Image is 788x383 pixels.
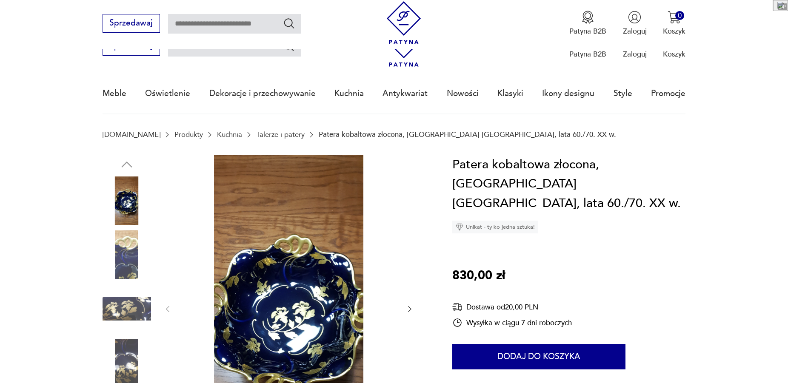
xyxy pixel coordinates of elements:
[775,0,786,10] img: 33.png
[542,74,594,113] a: Ikony designu
[319,131,616,139] p: Patera kobaltowa złocona, [GEOGRAPHIC_DATA] [GEOGRAPHIC_DATA], lata 60./70. XX w.
[447,74,479,113] a: Nowości
[623,11,647,36] button: Zaloguj
[651,74,685,113] a: Promocje
[383,1,425,44] img: Patyna - sklep z meblami i dekoracjami vintage
[497,74,523,113] a: Klasyki
[628,11,641,24] img: Ikonka użytkownika
[334,74,364,113] a: Kuchnia
[456,223,463,231] img: Ikona diamentu
[452,344,625,369] button: Dodaj do koszyka
[452,221,538,233] div: Unikat - tylko jedna sztuka!
[452,266,505,286] p: 830,00 zł
[452,155,685,213] h1: Patera kobaltowa złocona, [GEOGRAPHIC_DATA] [GEOGRAPHIC_DATA], lata 60./70. XX w.
[103,14,160,33] button: Sprzedawaj
[145,74,190,113] a: Oświetlenie
[623,49,647,59] p: Zaloguj
[569,26,606,36] p: Patyna B2B
[383,74,428,113] a: Antykwariat
[103,230,151,279] img: Zdjęcie produktu Patera kobaltowa złocona, Ilmenau Germany, lata 60./70. XX w.
[217,131,242,139] a: Kuchnia
[663,26,685,36] p: Koszyk
[103,176,151,225] img: Zdjęcie produktu Patera kobaltowa złocona, Ilmenau Germany, lata 60./70. XX w.
[581,11,594,24] img: Ikona medalu
[569,11,606,36] button: Patyna B2B
[256,131,305,139] a: Talerze i patery
[623,26,647,36] p: Zaloguj
[283,17,295,29] button: Szukaj
[778,3,787,10] div: 14°
[569,49,606,59] p: Patyna B2B
[103,131,160,139] a: [DOMAIN_NAME]
[103,74,126,113] a: Meble
[103,43,160,50] a: Sprzedawaj
[452,318,572,328] div: Wysyłka w ciągu 7 dni roboczych
[283,40,295,52] button: Szukaj
[675,11,684,20] div: 0
[452,302,572,312] div: Dostawa od 20,00 PLN
[663,11,685,36] button: 0Koszyk
[452,302,463,312] img: Ikona dostawy
[614,74,632,113] a: Style
[663,49,685,59] p: Koszyk
[569,11,606,36] a: Ikona medaluPatyna B2B
[668,11,681,24] img: Ikona koszyka
[103,285,151,333] img: Zdjęcie produktu Patera kobaltowa złocona, Ilmenau Germany, lata 60./70. XX w.
[209,74,316,113] a: Dekoracje i przechowywanie
[174,131,203,139] a: Produkty
[103,20,160,27] a: Sprzedawaj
